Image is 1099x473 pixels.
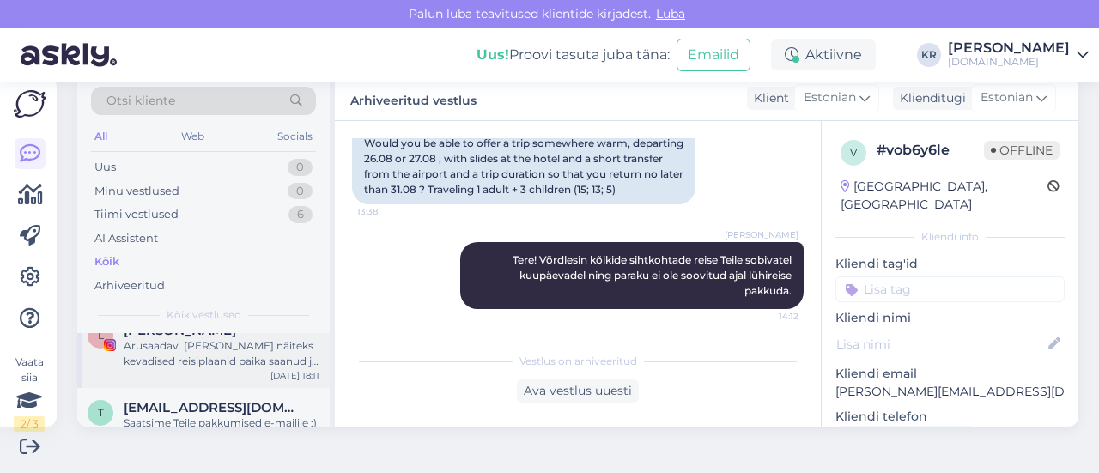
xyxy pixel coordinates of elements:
div: AI Assistent [94,230,158,247]
div: 0 [288,159,313,176]
div: Klient [747,89,789,107]
span: Otsi kliente [106,92,175,110]
span: 14:12 [734,310,798,323]
div: [DATE] 18:11 [270,369,319,382]
div: All [91,125,111,148]
span: t [98,406,104,419]
div: 6 [288,206,313,223]
span: [PERSON_NAME] [725,228,798,241]
div: [PERSON_NAME] [948,41,1070,55]
a: [PERSON_NAME][DOMAIN_NAME] [948,41,1089,69]
div: Kliendi info [835,229,1065,245]
button: Emailid [677,39,750,71]
label: Arhiveeritud vestlus [350,87,477,110]
div: Arhiveeritud [94,277,165,294]
span: Vestlus on arhiveeritud [519,354,637,369]
div: Minu vestlused [94,183,179,200]
span: L [98,329,104,342]
div: Socials [274,125,316,148]
p: Kliendi tag'id [835,255,1065,273]
span: Luba [651,6,690,21]
span: Estonian [981,88,1033,107]
div: [DOMAIN_NAME] [948,55,1070,69]
div: Aktiivne [771,39,876,70]
div: 0 [288,183,313,200]
div: Tiimi vestlused [94,206,179,223]
div: Klienditugi [893,89,966,107]
div: 2 / 3 [14,416,45,432]
div: Would you be able to offer a trip somewhere warm, departing 26.08 or 27.08 , with slides at the h... [352,129,695,204]
p: [PERSON_NAME][EMAIL_ADDRESS][DOMAIN_NAME] [835,383,1065,401]
div: Küsi telefoninumbrit [835,426,974,449]
input: Lisa tag [835,276,1065,302]
div: Kõik [94,253,119,270]
span: v [850,146,857,159]
div: Uus [94,159,116,176]
div: # vob6y6le [877,140,984,161]
div: Ava vestlus uuesti [517,379,639,403]
span: Tere! Võrdlesin kõikide sihtkohtade reise Teile sobivatel kuupäevadel ning paraku ei ole soovitud... [513,253,794,297]
input: Lisa nimi [836,335,1045,354]
p: Kliendi nimi [835,309,1065,327]
div: KR [917,43,941,67]
div: Arusaadav. [PERSON_NAME] näiteks kevadised reisiplaanid paika saanud ja sooviksite pakkumisi, sii... [124,338,319,369]
span: Offline [984,141,1060,160]
span: Kõik vestlused [167,307,241,323]
span: 13:38 [357,205,422,218]
p: Kliendi telefon [835,408,1065,426]
img: Askly Logo [14,90,46,118]
b: Uus! [477,46,509,63]
div: [GEOGRAPHIC_DATA], [GEOGRAPHIC_DATA] [841,178,1047,214]
div: Proovi tasuta juba täna: [477,45,670,65]
div: Web [178,125,208,148]
p: Kliendi email [835,365,1065,383]
div: Saatsime Teile pakkumised e-mailile :) [124,415,319,431]
span: Estonian [804,88,856,107]
div: Vaata siia [14,355,45,432]
span: toidukiosk@gmail.com [124,400,302,415]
